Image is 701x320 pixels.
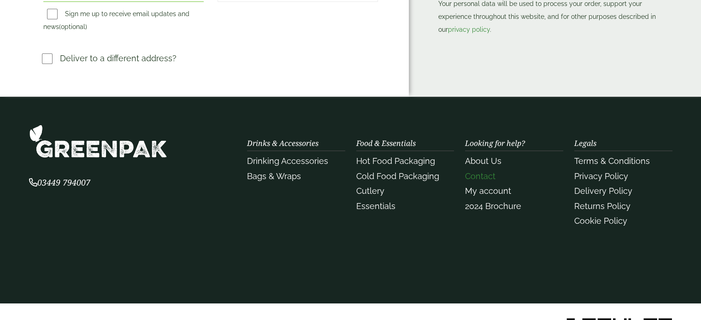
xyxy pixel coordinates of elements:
[60,52,177,64] p: Deliver to a different address?
[247,156,328,166] a: Drinking Accessories
[29,177,90,188] span: 03449 794007
[356,186,384,196] a: Cutlery
[438,39,659,59] iframe: PayPal
[465,171,495,181] a: Contact
[448,26,490,33] a: privacy policy
[574,156,650,166] a: Terms & Conditions
[356,156,435,166] a: Hot Food Packaging
[356,171,439,181] a: Cold Food Packaging
[47,9,58,19] input: Sign me up to receive email updates and news(optional)
[247,171,301,181] a: Bags & Wraps
[574,171,628,181] a: Privacy Policy
[356,201,395,211] a: Essentials
[59,23,87,30] span: (optional)
[465,201,521,211] a: 2024 Brochure
[43,10,189,33] label: Sign me up to receive email updates and news
[574,186,632,196] a: Delivery Policy
[29,124,167,158] img: GreenPak Supplies
[465,156,501,166] a: About Us
[465,186,511,196] a: My account
[29,179,90,187] a: 03449 794007
[574,216,627,226] a: Cookie Policy
[574,201,630,211] a: Returns Policy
